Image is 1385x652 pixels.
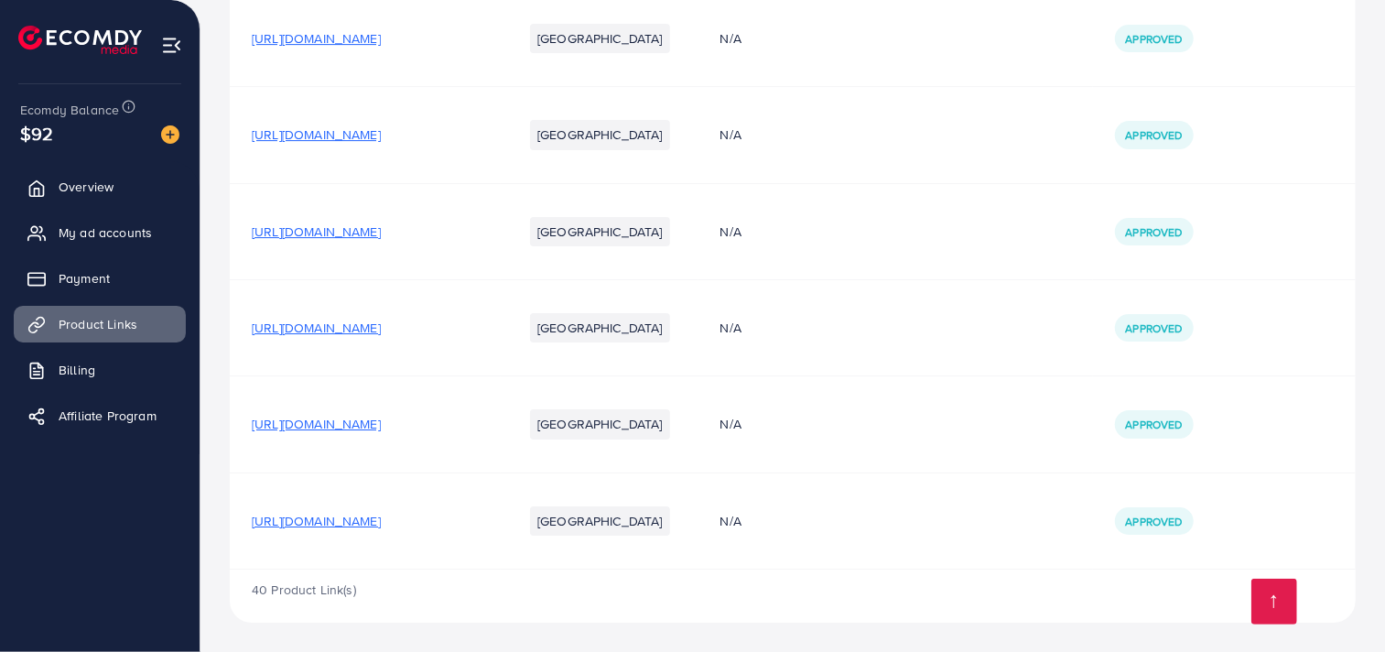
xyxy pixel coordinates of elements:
a: Overview [14,168,186,205]
span: N/A [720,512,741,530]
span: Overview [59,178,114,196]
span: Billing [59,361,95,379]
li: [GEOGRAPHIC_DATA] [530,217,670,246]
span: [URL][DOMAIN_NAME] [252,319,381,337]
span: [URL][DOMAIN_NAME] [252,125,381,144]
a: Payment [14,260,186,297]
span: Approved [1126,514,1183,529]
span: My ad accounts [59,223,152,242]
img: image [161,125,179,144]
li: [GEOGRAPHIC_DATA] [530,120,670,149]
span: N/A [720,125,741,144]
span: Affiliate Program [59,407,157,425]
span: $92 [20,120,53,147]
span: Payment [59,269,110,288]
iframe: Chat [1307,570,1371,638]
span: N/A [720,29,741,48]
li: [GEOGRAPHIC_DATA] [530,24,670,53]
img: menu [161,35,182,56]
img: logo [18,26,142,54]
span: Approved [1126,31,1183,47]
span: [URL][DOMAIN_NAME] [252,223,381,241]
span: [URL][DOMAIN_NAME] [252,29,381,48]
li: [GEOGRAPHIC_DATA] [530,313,670,342]
span: [URL][DOMAIN_NAME] [252,415,381,433]
a: Product Links [14,306,186,342]
span: Approved [1126,127,1183,143]
span: 40 Product Link(s) [252,581,356,599]
span: Ecomdy Balance [20,101,119,119]
span: Approved [1126,224,1183,240]
li: [GEOGRAPHIC_DATA] [530,506,670,536]
span: Product Links [59,315,137,333]
span: N/A [720,319,741,337]
span: [URL][DOMAIN_NAME] [252,512,381,530]
a: Billing [14,352,186,388]
span: Approved [1126,321,1183,336]
a: My ad accounts [14,214,186,251]
a: Affiliate Program [14,397,186,434]
span: Approved [1126,417,1183,432]
span: N/A [720,223,741,241]
li: [GEOGRAPHIC_DATA] [530,409,670,439]
span: N/A [720,415,741,433]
